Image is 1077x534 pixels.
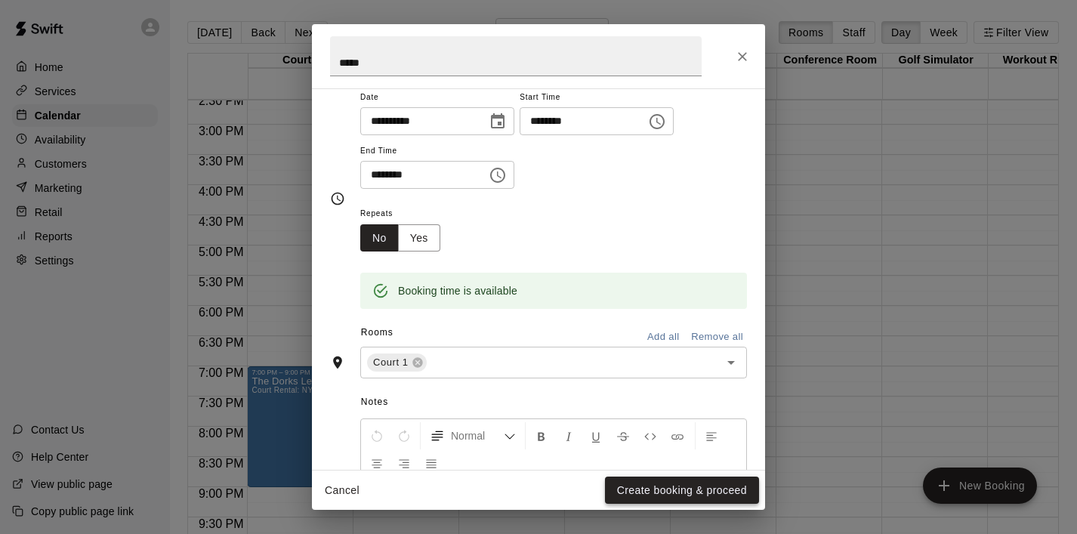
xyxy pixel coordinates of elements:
svg: Rooms [330,355,345,370]
span: Notes [361,390,747,415]
button: Format Bold [529,422,554,449]
button: Choose time, selected time is 5:00 PM [642,106,672,137]
button: Justify Align [418,449,444,477]
button: Format Underline [583,422,609,449]
span: Normal [451,428,504,443]
button: Create booking & proceed [605,477,759,505]
button: Format Strikethrough [610,422,636,449]
button: Choose date, selected date is Aug 26, 2025 [483,106,513,137]
button: Insert Code [637,422,663,449]
button: Remove all [687,326,747,349]
button: Yes [398,224,440,252]
button: Add all [639,326,687,349]
svg: Timing [330,191,345,206]
span: Start Time [520,88,674,108]
button: Center Align [364,449,390,477]
button: Cancel [318,477,366,505]
button: Insert Link [665,422,690,449]
button: Formatting Options [424,422,522,449]
button: Right Align [391,449,417,477]
button: Close [729,43,756,70]
span: Rooms [361,327,393,338]
span: Date [360,88,514,108]
button: Left Align [699,422,724,449]
span: Court 1 [367,355,415,370]
div: outlined button group [360,224,440,252]
span: End Time [360,141,514,162]
button: No [360,224,399,252]
button: Format Italics [556,422,582,449]
button: Redo [391,422,417,449]
button: Choose time, selected time is 7:00 PM [483,160,513,190]
span: Repeats [360,204,452,224]
button: Undo [364,422,390,449]
div: Booking time is available [398,277,517,304]
div: Court 1 [367,353,427,372]
button: Open [721,352,742,373]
